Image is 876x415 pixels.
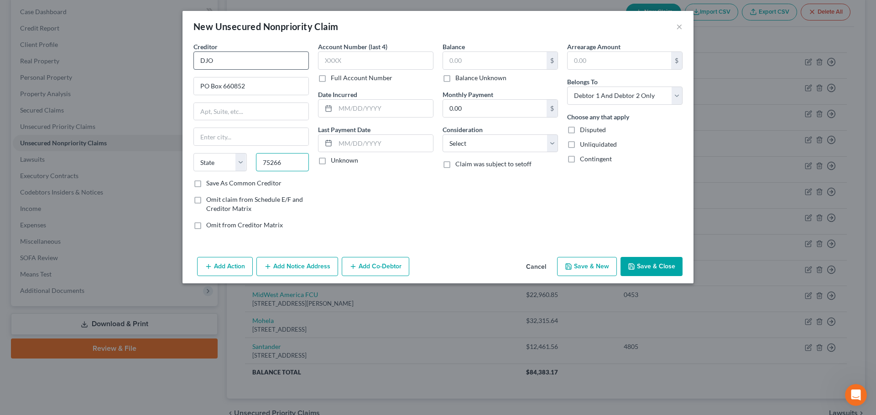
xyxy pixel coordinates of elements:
input: 0.00 [443,100,547,117]
img: Profile image for Emma [26,5,41,20]
button: × [676,21,683,32]
input: MM/DD/YYYY [335,135,433,152]
input: Enter address... [194,77,308,95]
div: $ [671,52,682,69]
label: Balance [443,42,465,51]
div: In observance of[DATE],the NextChapter team will be out of office on[DATE]. Our team will be unav... [7,72,150,185]
input: XXXX [318,51,433,70]
button: Save & Close [620,257,683,276]
b: [DATE], [68,77,95,85]
input: 0.00 [443,52,547,69]
label: Arrearage Amount [567,42,620,51]
div: $ [547,100,558,117]
button: Start recording [58,298,65,306]
div: In observance of the NextChapter team will be out of office on . Our team will be unavailable for... [15,77,142,139]
button: Cancel [519,258,553,276]
b: [DATE] [22,95,47,102]
label: Date Incurred [318,90,357,99]
span: Claim was subject to setoff [455,160,532,168]
textarea: Message… [8,279,175,295]
div: Close [160,4,177,20]
input: 0.00 [568,52,671,69]
button: Upload attachment [43,298,51,306]
label: Choose any that apply [567,112,629,122]
input: Search creditor by name... [193,51,309,70]
label: Consideration [443,125,483,134]
label: Account Number (last 4) [318,42,387,51]
input: Enter zip... [256,153,309,171]
label: Balance Unknown [455,73,506,82]
input: MM/DD/YYYY [335,100,433,117]
span: Omit from Creditor Matrix [206,221,283,229]
div: Emma says… [7,72,175,205]
div: New Unsecured Nonpriority Claim [193,20,338,33]
span: Belongs To [567,78,598,86]
button: Gif picker [29,298,36,306]
p: Active [44,11,63,20]
b: [DATE] [22,131,47,138]
h1: [PERSON_NAME] [44,5,104,11]
span: Omit claim from Schedule E/F and Creditor Matrix [206,195,303,212]
div: $ [547,52,558,69]
button: go back [6,4,23,21]
label: Last Payment Date [318,125,370,134]
iframe: Intercom live chat [845,384,867,406]
button: Emoji picker [14,298,21,306]
a: Help Center [15,144,123,161]
label: Unknown [331,156,358,165]
button: Add Co-Debtor [342,257,409,276]
label: Save As Common Creditor [206,179,282,188]
button: Home [143,4,160,21]
label: Monthly Payment [443,90,493,99]
input: Apt, Suite, etc... [194,103,308,120]
div: We encourage you to use the to answer any questions and we will respond to any unanswered inquiri... [15,144,142,179]
input: Enter city... [194,128,308,145]
span: Unliquidated [580,140,617,148]
label: Full Account Number [331,73,392,82]
button: Add Action [197,257,253,276]
button: Send a message… [156,295,171,309]
span: Disputed [580,126,606,133]
span: Creditor [193,43,218,51]
button: Save & New [557,257,617,276]
button: Add Notice Address [256,257,338,276]
span: Contingent [580,155,612,163]
div: [PERSON_NAME] • 13m ago [15,187,92,193]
